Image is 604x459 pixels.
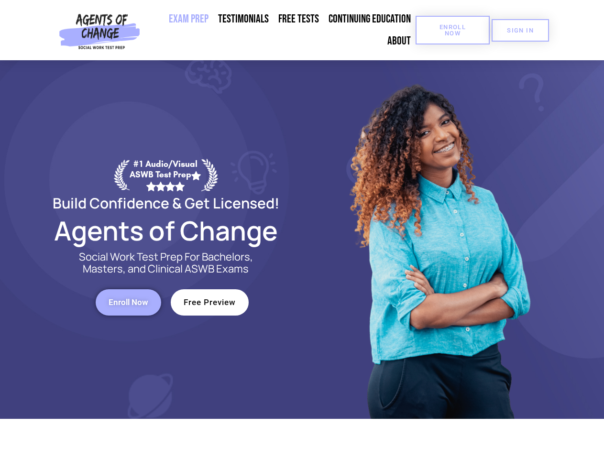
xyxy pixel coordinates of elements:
span: Enroll Now [109,298,148,306]
h2: Agents of Change [30,219,302,241]
div: #1 Audio/Visual ASWB Test Prep [130,159,201,191]
a: Enroll Now [416,16,490,44]
nav: Menu [144,8,416,52]
a: Free Tests [274,8,324,30]
a: Exam Prep [164,8,213,30]
img: Website Image 1 (1) [343,60,534,419]
a: Testimonials [213,8,274,30]
a: SIGN IN [492,19,549,42]
a: Continuing Education [324,8,416,30]
a: Enroll Now [96,289,161,316]
span: Free Preview [184,298,236,306]
p: Social Work Test Prep For Bachelors, Masters, and Clinical ASWB Exams [68,251,264,275]
span: SIGN IN [507,27,534,33]
span: Enroll Now [431,24,474,36]
h2: Build Confidence & Get Licensed! [30,196,302,210]
a: Free Preview [171,289,249,316]
a: About [383,30,416,52]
